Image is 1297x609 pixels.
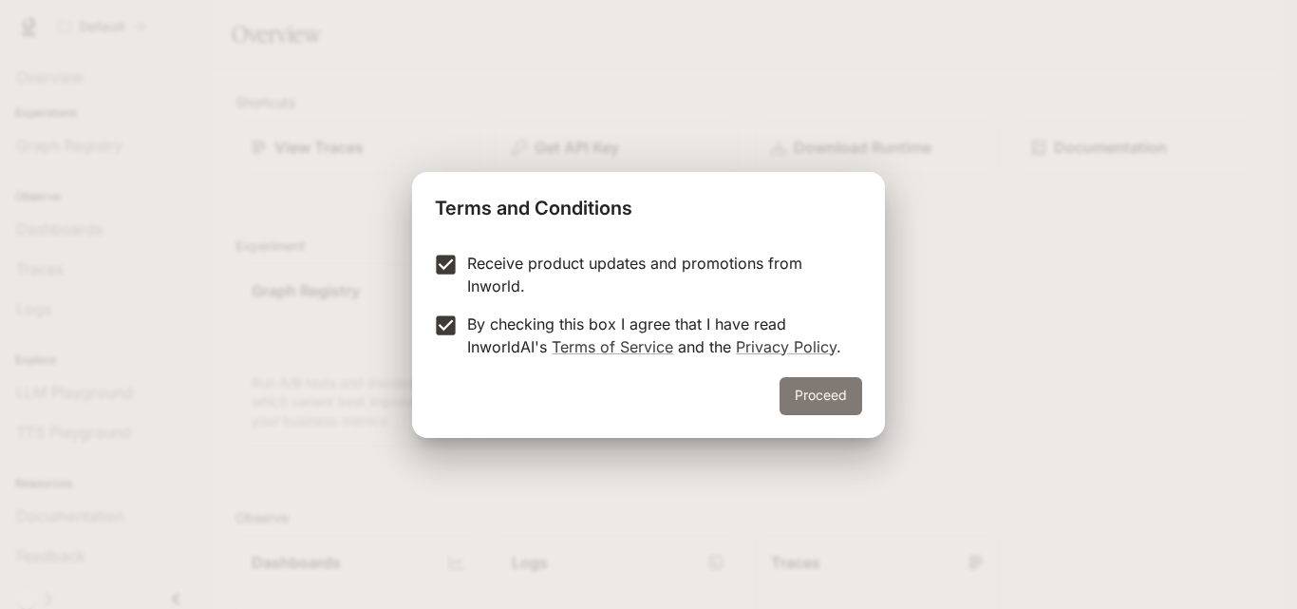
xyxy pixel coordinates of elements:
[552,337,673,356] a: Terms of Service
[736,337,836,356] a: Privacy Policy
[412,172,885,237] h2: Terms and Conditions
[467,252,847,297] p: Receive product updates and promotions from Inworld.
[467,313,847,358] p: By checking this box I agree that I have read InworldAI's and the .
[780,377,862,415] button: Proceed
